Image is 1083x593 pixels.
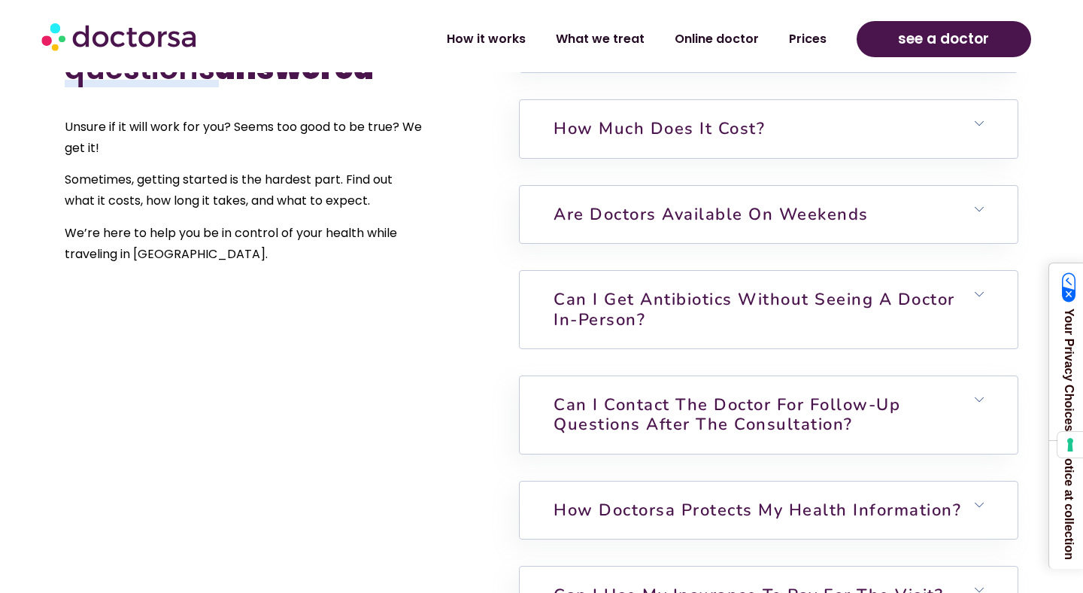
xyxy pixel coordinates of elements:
img: California Consumer Privacy Act (CCPA) Opt-Out Icon [1062,272,1076,303]
a: What we treat [541,22,660,56]
span: see a doctor [898,27,989,51]
a: Online doctor [660,22,774,56]
a: Are doctors available on weekends [554,203,869,226]
h2: Your questions [65,14,423,87]
a: How Doctorsa protects my health information? [554,499,961,522]
a: How much does it cost? [554,117,765,140]
h6: How much does it cost? [520,100,1017,157]
button: Your consent preferences for tracking technologies [1057,432,1083,458]
h6: How Doctorsa protects my health information? [520,482,1017,539]
a: Can I get antibiotics without seeing a doctor in-person? [554,288,955,330]
a: How it works [432,22,541,56]
a: Prices [774,22,842,56]
nav: Menu [287,22,841,56]
a: see a doctor [857,21,1031,57]
h6: Can I contact the doctor for follow-up questions after the consultation? [520,376,1017,454]
p: We’re here to help you be in control of your health while traveling in [GEOGRAPHIC_DATA]. [65,223,423,265]
a: Can I contact the doctor for follow-up questions after the consultation? [554,394,900,436]
h6: Can I get antibiotics without seeing a doctor in-person? [520,271,1017,348]
h6: Are doctors available on weekends [520,186,1017,243]
p: Unsure if it will work for you? Seems too good to be true? We get it! [65,117,423,159]
p: Sometimes, getting started is the hardest part. Find out what it costs, how long it takes, and wh... [65,169,423,211]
